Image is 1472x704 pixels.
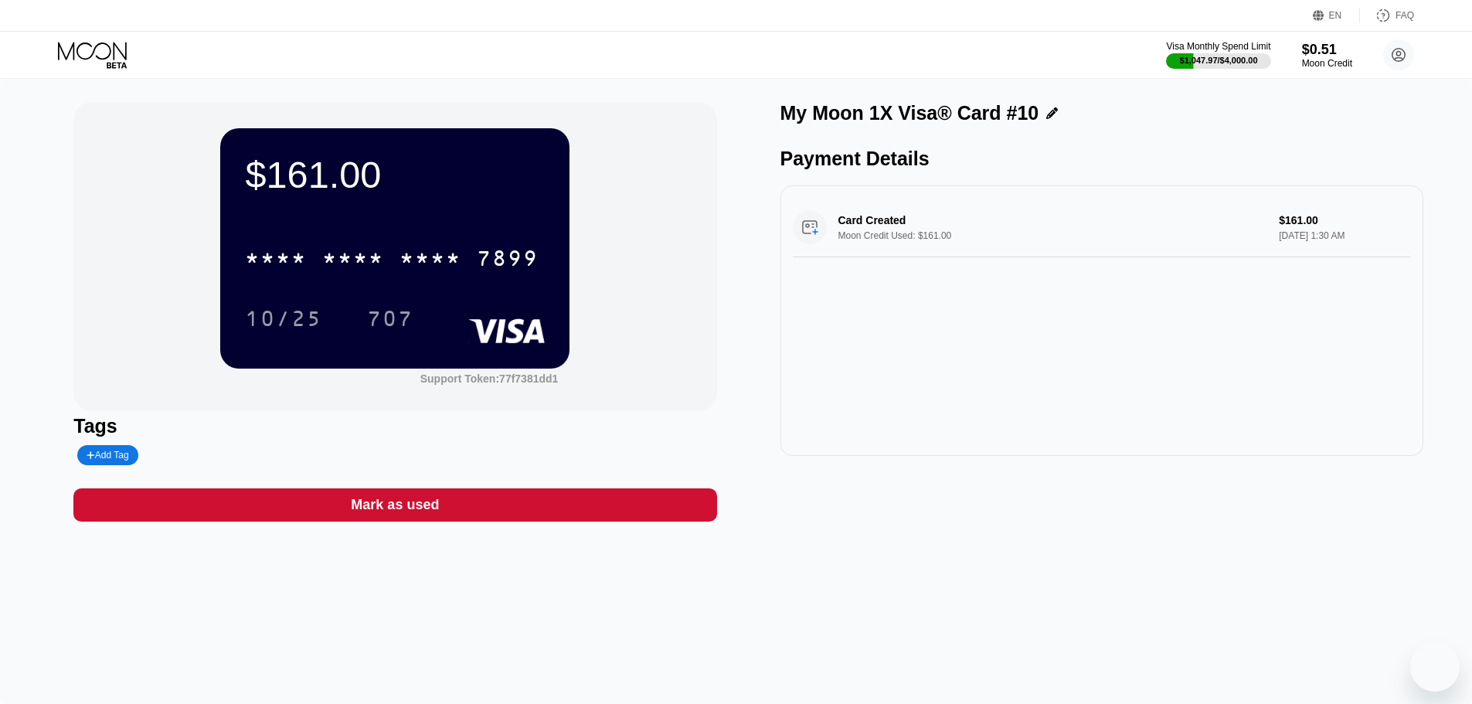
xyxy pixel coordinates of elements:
[245,308,322,333] div: 10/25
[245,153,545,196] div: $161.00
[1360,8,1414,23] div: FAQ
[351,496,439,514] div: Mark as used
[420,372,559,385] div: Support Token:77f7381dd1
[233,299,334,338] div: 10/25
[1180,56,1258,65] div: $1,047.97 / $4,000.00
[1329,10,1342,21] div: EN
[73,415,716,437] div: Tags
[73,488,716,522] div: Mark as used
[87,450,128,461] div: Add Tag
[1410,642,1460,692] iframe: Mesajlaşma penceresini başlatma düğmesi
[477,248,539,273] div: 7899
[77,445,138,465] div: Add Tag
[780,148,1423,170] div: Payment Details
[1396,10,1414,21] div: FAQ
[355,299,425,338] div: 707
[420,372,559,385] div: Support Token: 77f7381dd1
[1166,41,1270,69] div: Visa Monthly Spend Limit$1,047.97/$4,000.00
[1302,42,1352,58] div: $0.51
[1313,8,1360,23] div: EN
[367,308,413,333] div: 707
[1302,58,1352,69] div: Moon Credit
[780,102,1039,124] div: My Moon 1X Visa® Card #10
[1302,42,1352,69] div: $0.51Moon Credit
[1166,41,1270,52] div: Visa Monthly Spend Limit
